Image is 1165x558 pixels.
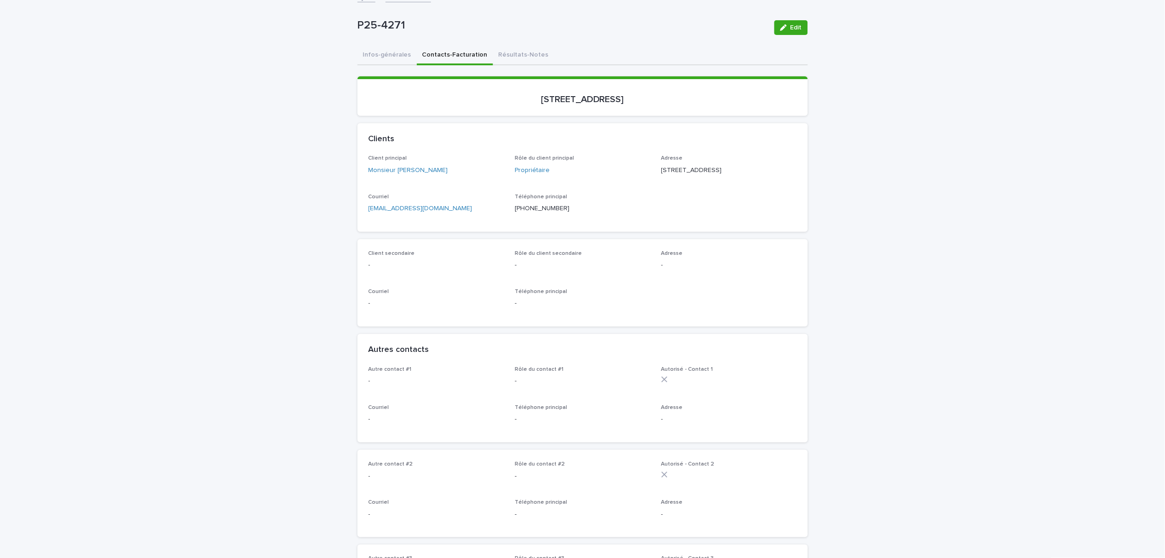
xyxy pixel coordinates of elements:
[661,414,797,424] p: -
[515,500,567,505] span: Téléphone principal
[515,376,650,386] p: -
[369,367,412,372] span: Autre contact #1
[358,19,767,32] p: P25-4271
[515,461,565,467] span: Rôle du contact #2
[369,299,504,308] p: -
[661,461,715,467] span: Autorisé - Contact 2
[790,24,802,31] span: Edit
[515,299,650,308] p: -
[661,510,797,519] p: -
[661,166,797,175] p: [STREET_ADDRESS]
[369,345,429,355] h2: Autres contacts
[369,94,797,105] p: [STREET_ADDRESS]
[515,367,563,372] span: Rôle du contact #1
[369,194,389,200] span: Courriel
[661,500,683,505] span: Adresse
[369,405,389,410] span: Courriel
[661,260,797,270] p: -
[369,376,504,386] p: -
[515,510,650,519] p: -
[515,251,582,256] span: Rôle du client secondaire
[369,205,472,212] a: [EMAIL_ADDRESS][DOMAIN_NAME]
[493,46,554,65] button: Résultats-Notes
[661,405,683,410] span: Adresse
[369,251,415,256] span: Client secondaire
[515,155,574,161] span: Rôle du client principal
[774,20,808,35] button: Edit
[515,194,567,200] span: Téléphone principal
[515,204,650,213] p: [PHONE_NUMBER]
[369,461,413,467] span: Autre contact #2
[369,472,504,481] p: -
[661,367,713,372] span: Autorisé - Contact 1
[369,289,389,294] span: Courriel
[369,155,407,161] span: Client principal
[661,251,683,256] span: Adresse
[515,414,650,424] p: -
[369,260,504,270] p: -
[369,414,504,424] p: -
[369,134,395,144] h2: Clients
[515,289,567,294] span: Téléphone principal
[369,500,389,505] span: Courriel
[369,510,504,519] p: -
[358,46,417,65] button: Infos-générales
[515,405,567,410] span: Téléphone principal
[369,166,448,175] a: Monsieur [PERSON_NAME]
[417,46,493,65] button: Contacts-Facturation
[515,166,550,175] a: Propriétaire
[661,155,683,161] span: Adresse
[515,260,650,270] p: -
[515,472,650,481] p: -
